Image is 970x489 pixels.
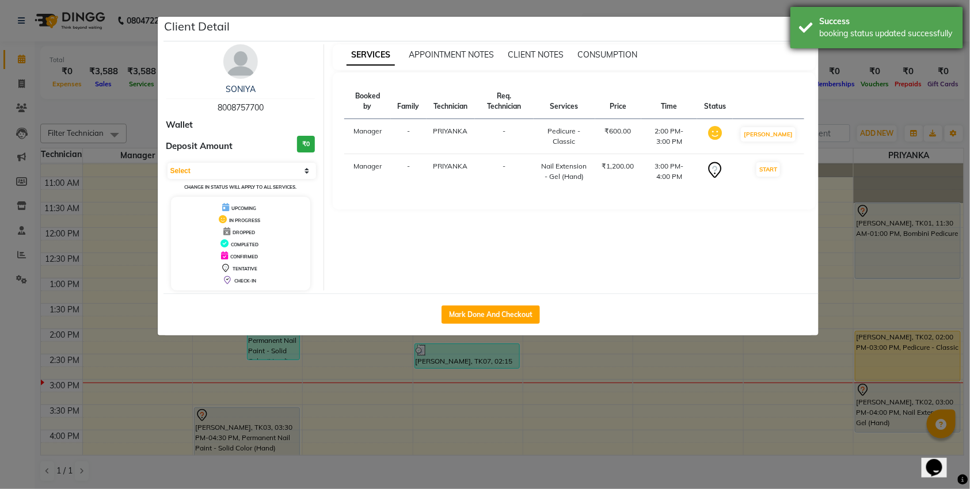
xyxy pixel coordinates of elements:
[223,44,258,79] img: avatar
[641,154,698,189] td: 3:00 PM-4:00 PM
[442,305,540,324] button: Mark Done And Checkout
[577,49,637,60] span: CONSUMPTION
[391,119,427,154] td: -
[297,136,315,152] h3: ₹0
[391,84,427,119] th: Family
[218,102,264,113] span: 8008757700
[165,18,230,35] h5: Client Detail
[391,154,427,189] td: -
[409,49,494,60] span: APPOINTMENT NOTES
[819,16,954,28] div: Success
[922,443,958,477] iframe: chat widget
[344,154,391,189] td: Manager
[347,45,395,66] span: SERVICES
[233,230,255,235] span: DROPPED
[741,127,796,142] button: [PERSON_NAME]
[508,49,564,60] span: CLIENT NOTES
[756,162,780,177] button: START
[475,119,534,154] td: -
[344,84,391,119] th: Booked by
[231,205,256,211] span: UPCOMING
[534,84,595,119] th: Services
[226,84,256,94] a: SONIYA
[229,217,260,223] span: IN PROGRESS
[819,28,954,40] div: booking status updated successfully
[184,184,296,190] small: Change in status will apply to all services.
[231,242,258,247] span: COMPLETED
[233,266,257,272] span: TENTATIVE
[166,140,233,153] span: Deposit Amount
[641,119,698,154] td: 2:00 PM-3:00 PM
[475,84,534,119] th: Req. Technician
[541,126,588,147] div: Pedicure - Classic
[595,84,641,119] th: Price
[433,127,468,135] span: PRIYANKA
[541,161,588,182] div: Nail Extension - Gel (Hand)
[433,162,468,170] span: PRIYANKA
[427,84,475,119] th: Technician
[697,84,733,119] th: Status
[475,154,534,189] td: -
[234,278,256,284] span: CHECK-IN
[344,119,391,154] td: Manager
[166,119,193,132] span: Wallet
[602,161,634,171] div: ₹1,200.00
[602,126,634,136] div: ₹600.00
[230,254,258,259] span: CONFIRMED
[641,84,698,119] th: Time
